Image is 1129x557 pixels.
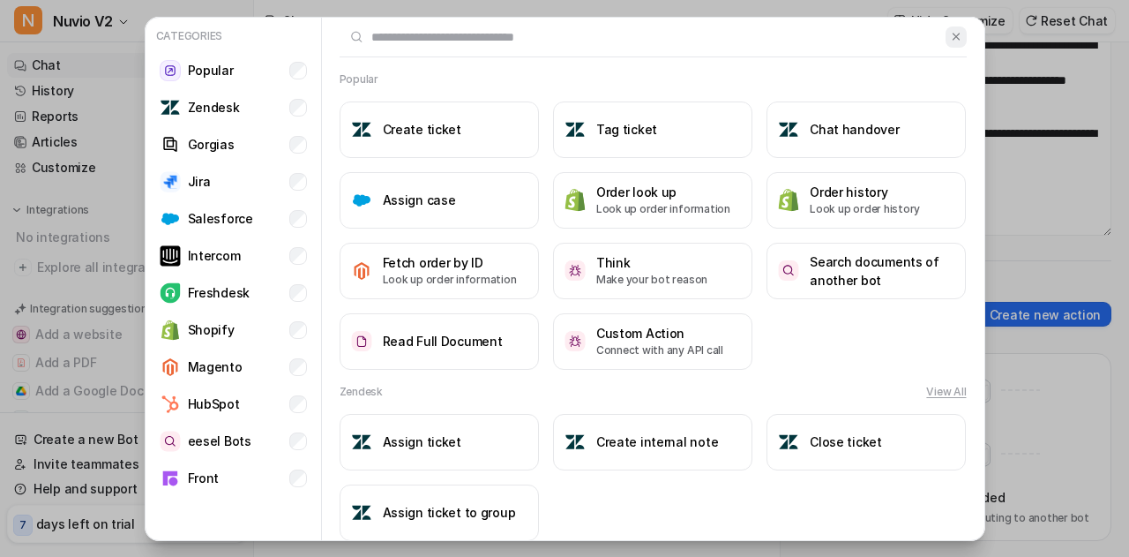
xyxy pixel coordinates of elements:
[553,102,752,158] button: Tag ticketTag ticket
[810,433,882,451] h3: Close ticket
[188,61,234,79] p: Popular
[596,433,718,451] h3: Create internal note
[340,384,383,400] h2: Zendesk
[596,120,657,139] h3: Tag ticket
[383,120,461,139] h3: Create ticket
[766,172,966,229] button: Order historyOrder historyLook up order history
[188,172,211,191] p: Jira
[340,313,539,370] button: Read Full DocumentRead Full Document
[596,253,707,272] h3: Think
[340,243,539,299] button: Fetch order by IDFetch order by IDLook up order information
[383,433,461,451] h3: Assign ticket
[340,102,539,158] button: Create ticketCreate ticket
[188,320,235,339] p: Shopify
[926,384,966,400] button: View All
[340,414,539,470] button: Assign ticketAssign ticket
[596,324,723,342] h3: Custom Action
[810,183,920,201] h3: Order history
[351,119,372,140] img: Create ticket
[553,313,752,370] button: Custom ActionCustom ActionConnect with any API call
[766,243,966,299] button: Search documents of another botSearch documents of another bot
[766,102,966,158] button: Chat handoverChat handover
[596,272,707,288] p: Make your bot reason
[351,502,372,523] img: Assign ticket to group
[766,414,966,470] button: Close ticketClose ticket
[188,98,240,117] p: Zendesk
[383,332,503,350] h3: Read Full Document
[340,485,539,541] button: Assign ticket to groupAssign ticket to group
[778,432,799,453] img: Close ticket
[188,469,220,487] p: Front
[564,432,586,453] img: Create internal note
[564,119,586,140] img: Tag ticket
[383,191,456,209] h3: Assign case
[810,120,899,139] h3: Chat handover
[564,188,586,212] img: Order look up
[188,246,241,265] p: Intercom
[188,432,251,450] p: eesel Bots
[810,252,954,290] h3: Search documents of another bot
[810,201,920,217] p: Look up order history
[340,72,378,87] h2: Popular
[351,190,372,211] img: Assign case
[351,331,372,351] img: Read Full Document
[188,135,235,154] p: Gorgias
[188,395,240,413] p: HubSpot
[383,253,517,272] h3: Fetch order by ID
[351,432,372,453] img: Assign ticket
[188,358,243,376] p: Magento
[596,201,730,217] p: Look up order information
[351,260,372,282] img: Fetch order by ID
[340,172,539,229] button: Assign caseAssign case
[383,503,516,522] h3: Assign ticket to group
[778,188,799,212] img: Order history
[553,414,752,470] button: Create internal noteCreate internal note
[596,342,723,358] p: Connect with any API call
[564,331,586,351] img: Custom Action
[778,119,799,140] img: Chat handover
[553,243,752,299] button: ThinkThinkMake your bot reason
[188,209,253,228] p: Salesforce
[153,25,314,48] p: Categories
[778,260,799,281] img: Search documents of another bot
[564,260,586,281] img: Think
[188,283,250,302] p: Freshdesk
[553,172,752,229] button: Order look upOrder look upLook up order information
[383,272,517,288] p: Look up order information
[596,183,730,201] h3: Order look up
